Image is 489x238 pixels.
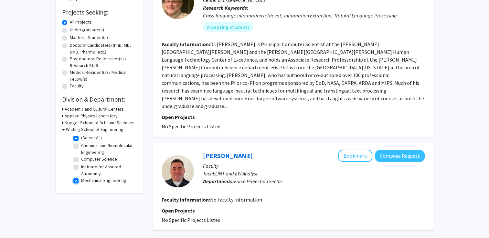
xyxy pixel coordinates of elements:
mat-chip: Accepting Students [203,22,253,32]
label: Medical Resident(s) / Medical Fellow(s) [70,69,136,83]
b: Faculty Information: [162,41,210,47]
iframe: Chat [5,209,27,233]
label: Mechanical Engineering [81,177,126,184]
h3: Applied Physics Laboratory [65,113,118,119]
fg-read-more: Dr. [PERSON_NAME] is Principal Computer Scientist at the [PERSON_NAME][GEOGRAPHIC_DATA][PERSON_NA... [162,41,424,109]
div: Cross-language information retrieval, Information Extraction, Natural Language Processing [203,12,425,19]
h2: Projects Seeking: [62,8,136,16]
h3: Whiting School of Engineering [66,126,123,133]
p: TechELINT and EW Analyst [203,170,425,177]
label: Computer Science [81,156,117,163]
a: [PERSON_NAME] [203,152,253,160]
b: Faculty Information: [162,196,210,203]
p: Faculty [203,162,425,170]
label: Chemical and Biomolecular Engineering [81,142,135,156]
h2: Division & Department: [62,95,136,103]
span: No Faculty Information [210,196,262,203]
span: Force Projection Sector [234,178,282,184]
b: Departments: [203,178,234,184]
label: Undergraduate(s) [70,26,104,33]
button: Add Daniel Blake to Bookmarks [338,150,372,162]
p: Open Projects [162,207,425,214]
label: Postdoctoral Researcher(s) / Research Staff [70,55,136,69]
button: Compose Request to Daniel Blake [375,150,425,162]
h3: Academic and Cultural Centers [65,106,124,113]
span: No Specific Projects Listed [162,123,220,130]
label: All Projects [70,19,92,25]
span: No Specific Projects Listed [162,217,220,223]
b: Research Keywords: [203,5,249,11]
label: (Select All) [81,134,102,141]
label: Faculty [70,83,84,89]
h3: Krieger School of Arts and Sciences [65,119,134,126]
label: Doctoral Candidate(s) (PhD, MD, DMD, PharmD, etc.) [70,42,136,55]
p: Open Projects [162,113,425,121]
label: Institute for Assured Autonomy [81,164,135,177]
label: Master's Student(s) [70,34,108,41]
